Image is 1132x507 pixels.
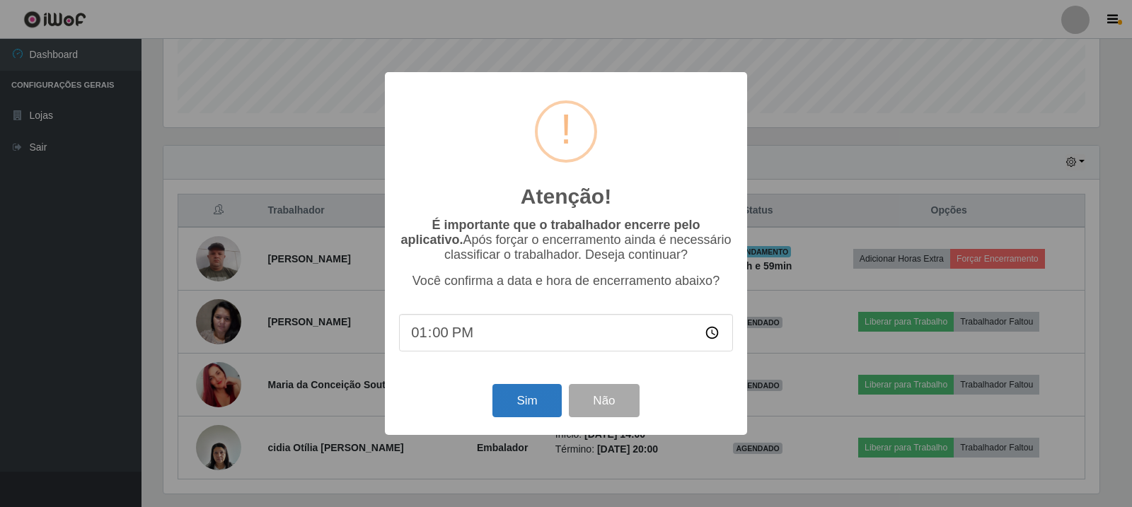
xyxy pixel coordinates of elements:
[492,384,561,417] button: Sim
[400,218,700,247] b: É importante que o trabalhador encerre pelo aplicativo.
[399,218,733,262] p: Após forçar o encerramento ainda é necessário classificar o trabalhador. Deseja continuar?
[521,184,611,209] h2: Atenção!
[399,274,733,289] p: Você confirma a data e hora de encerramento abaixo?
[569,384,639,417] button: Não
